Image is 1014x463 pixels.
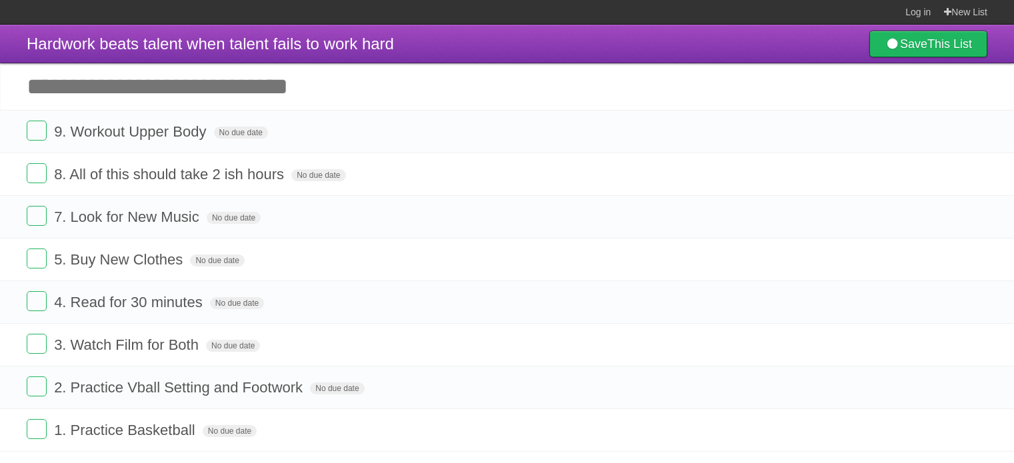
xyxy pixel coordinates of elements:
span: No due date [207,212,261,224]
span: 4. Read for 30 minutes [54,294,206,310]
label: Done [27,291,47,311]
span: 2. Practice Vball Setting and Footwork [54,379,306,396]
span: No due date [210,297,264,309]
label: Done [27,163,47,183]
label: Done [27,419,47,439]
span: 7. Look for New Music [54,209,203,225]
a: SaveThis List [869,31,987,57]
label: Done [27,334,47,354]
span: 3. Watch Film for Both [54,336,202,353]
label: Done [27,206,47,226]
span: 9. Workout Upper Body [54,123,209,140]
span: No due date [190,254,244,266]
label: Done [27,121,47,141]
b: This List [927,37,972,51]
span: Hardwork beats talent when talent fails to work hard [27,35,394,53]
span: No due date [291,169,345,181]
label: Done [27,376,47,396]
span: 5. Buy New Clothes [54,251,186,268]
span: No due date [203,425,257,437]
span: No due date [214,127,268,139]
span: 8. All of this should take 2 ish hours [54,166,287,183]
span: No due date [310,382,364,394]
span: No due date [206,340,260,352]
label: Done [27,248,47,268]
span: 1. Practice Basketball [54,422,199,438]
